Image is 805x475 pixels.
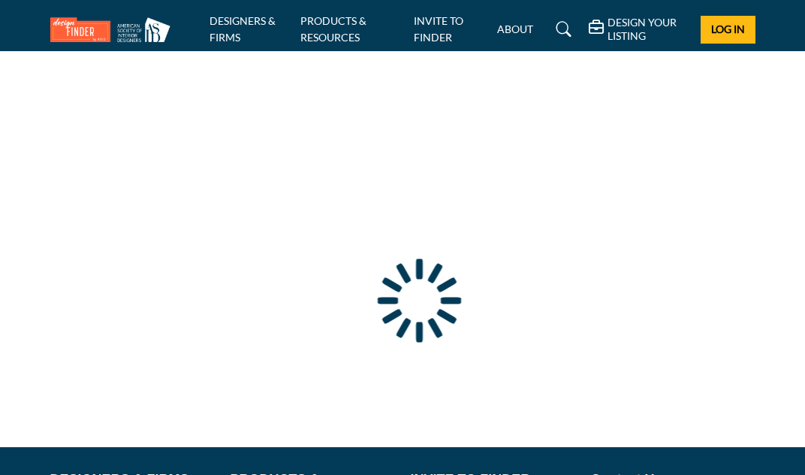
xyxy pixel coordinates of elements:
[711,23,745,35] span: Log In
[414,14,463,44] a: INVITE TO FINDER
[541,17,581,41] a: Search
[497,23,533,35] a: ABOUT
[300,14,366,44] a: PRODUCTS & RESOURCES
[210,14,276,44] a: DESIGNERS & FIRMS
[701,16,755,44] button: Log In
[589,16,689,43] div: DESIGN YOUR LISTING
[608,16,689,43] h5: DESIGN YOUR LISTING
[50,17,178,42] img: Site Logo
